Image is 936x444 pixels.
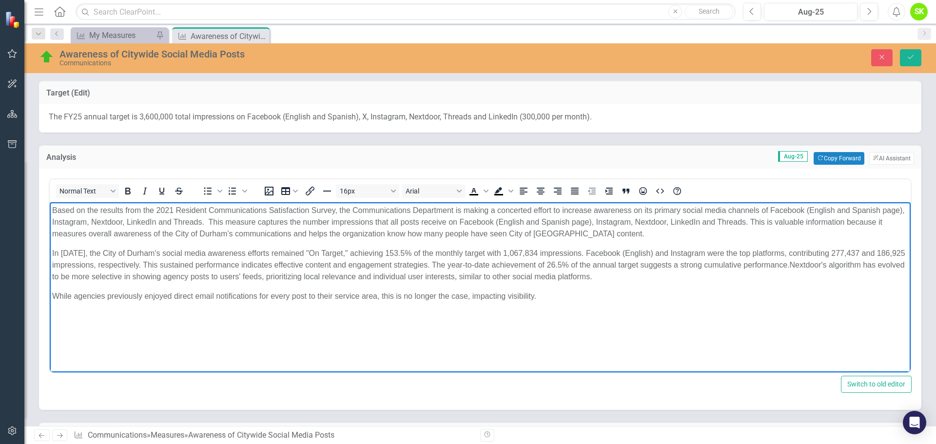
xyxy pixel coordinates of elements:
button: Search [684,5,733,19]
button: Bold [119,184,136,198]
div: Numbered list [224,184,249,198]
button: SK [910,3,928,20]
div: Aug-25 [767,6,854,18]
button: Copy Forward [814,152,864,165]
a: Measures [151,430,184,440]
a: My Measures [73,29,154,41]
button: Insert/edit link [302,184,318,198]
button: Block Normal Text [56,184,119,198]
button: Font Arial [402,184,465,198]
div: » » [74,430,473,441]
span: Aug-25 [778,151,808,162]
img: On Target [39,49,55,65]
h3: Target (Edit) [46,89,914,97]
span: 16px [340,187,388,195]
button: Horizontal line [319,184,335,198]
div: My Measures [89,29,154,41]
button: Align left [515,184,532,198]
button: Align right [549,184,566,198]
h3: Analysis [46,153,202,162]
div: Open Intercom Messenger [903,411,926,434]
div: Background color Black [490,184,515,198]
button: Italic [136,184,153,198]
div: Awareness of Citywide Social Media Posts [191,30,267,42]
button: Blockquote [618,184,634,198]
div: Awareness of Citywide Social Media Posts [188,430,334,440]
span: The FY25 annual target is 3,600,000 total impressions on Facebook (English and Spanish), X, Insta... [49,112,592,121]
button: Help [669,184,685,198]
button: Font size 16px [336,184,399,198]
div: Bullet list [199,184,224,198]
div: Text color Black [466,184,490,198]
button: Aug-25 [764,3,858,20]
button: Align center [532,184,549,198]
button: Switch to old editor [841,376,912,393]
iframe: Rich Text Area [50,202,911,372]
img: ClearPoint Strategy [5,11,22,28]
button: Justify [566,184,583,198]
span: Search [699,7,720,15]
div: Communications [59,59,537,67]
input: Search ClearPoint... [76,3,736,20]
button: Decrease indent [584,184,600,198]
button: Increase indent [601,184,617,198]
a: Communications [88,430,147,440]
button: Strikethrough [171,184,187,198]
button: Emojis [635,184,651,198]
button: Table [278,184,301,198]
button: AI Assistant [869,152,914,165]
button: Underline [154,184,170,198]
button: HTML Editor [652,184,668,198]
div: Awareness of Citywide Social Media Posts [59,49,537,59]
span: Arial [406,187,453,195]
button: Insert image [261,184,277,198]
span: Normal Text [59,187,107,195]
